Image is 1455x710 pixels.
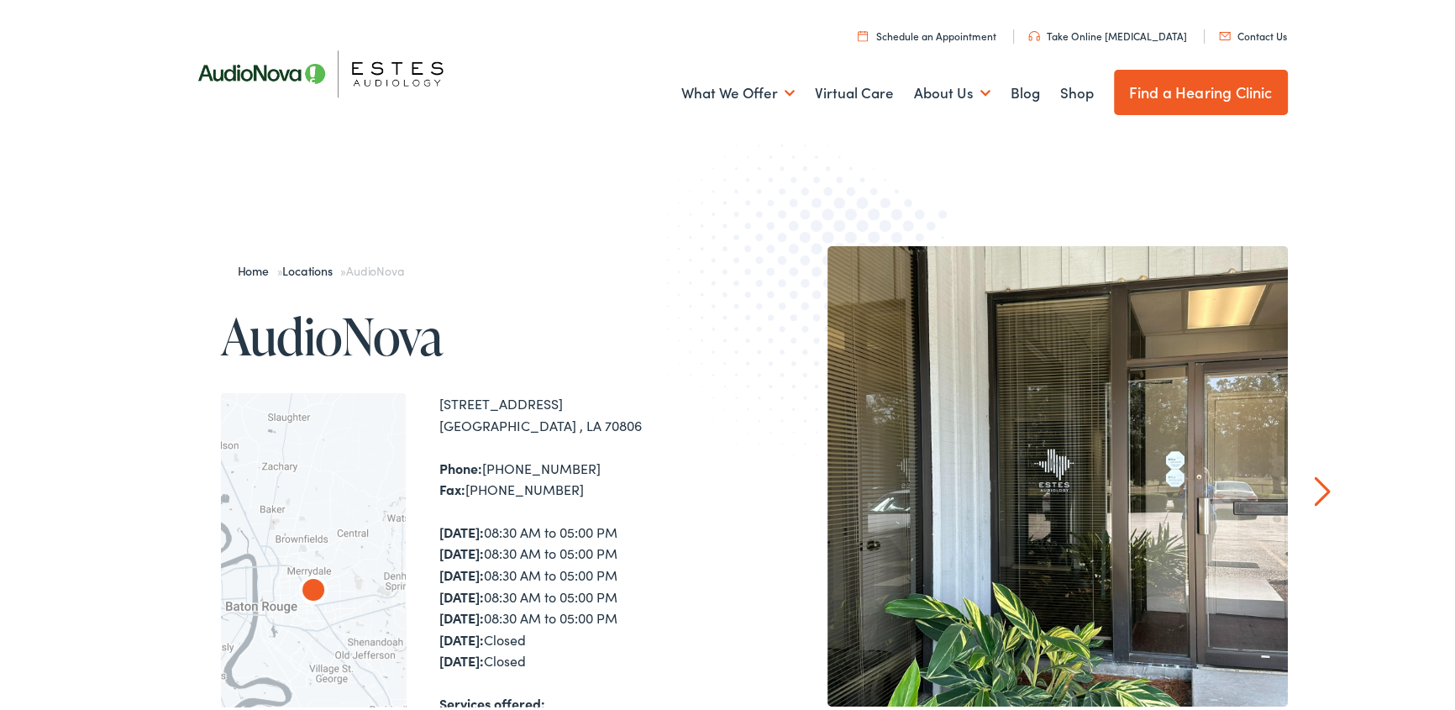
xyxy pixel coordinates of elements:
strong: Fax: [439,477,465,496]
h1: AudioNova [221,306,733,361]
a: Blog [1011,60,1040,122]
a: Virtual Care [815,60,894,122]
a: Next [1314,474,1330,504]
strong: [DATE]: [439,649,484,667]
div: [STREET_ADDRESS] [GEOGRAPHIC_DATA] , LA 70806 [439,391,733,434]
div: 08:30 AM to 05:00 PM 08:30 AM to 05:00 PM 08:30 AM to 05:00 PM 08:30 AM to 05:00 PM 08:30 AM to 0... [439,519,733,670]
a: About Us [914,60,990,122]
a: Take Online [MEDICAL_DATA] [1028,26,1187,40]
strong: [DATE]: [439,563,484,581]
img: utility icon [1219,29,1231,38]
a: Locations [282,260,340,276]
div: AudioNova [293,570,334,610]
strong: [DATE]: [439,520,484,539]
a: Home [238,260,277,276]
span: » » [238,260,404,276]
a: Find a Hearing Clinic [1114,67,1288,113]
strong: Services offered: [439,692,545,710]
a: What We Offer [681,60,795,122]
img: utility icon [858,28,868,39]
strong: [DATE]: [439,606,484,624]
strong: [DATE]: [439,628,484,646]
strong: Phone: [439,456,482,475]
img: utility icon [1028,29,1040,39]
strong: [DATE]: [439,585,484,603]
a: Shop [1060,60,1094,122]
a: Schedule an Appointment [858,26,996,40]
span: AudioNova [346,260,403,276]
a: Contact Us [1219,26,1287,40]
strong: [DATE]: [439,541,484,560]
div: [PHONE_NUMBER] [PHONE_NUMBER] [439,455,733,498]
